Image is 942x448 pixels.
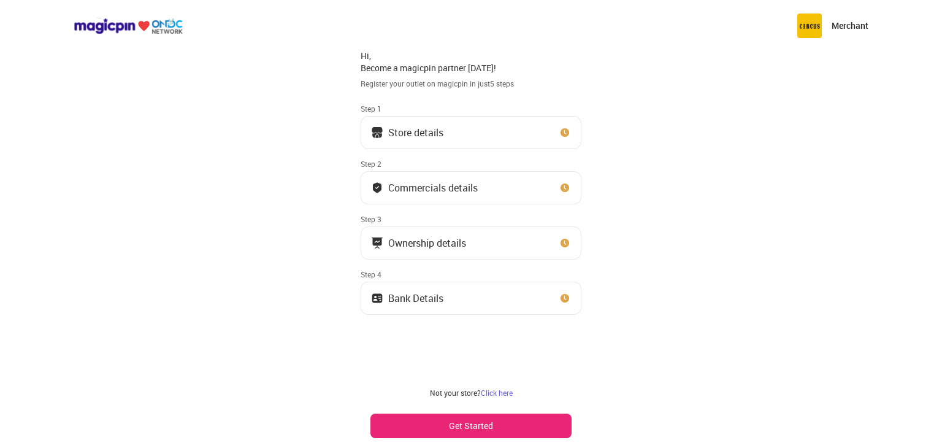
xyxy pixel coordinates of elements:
[74,18,183,34] img: ondc-logo-new-small.8a59708e.svg
[361,116,581,149] button: Store details
[361,282,581,315] button: Bank Details
[481,388,513,398] a: Click here
[361,79,581,89] div: Register your outlet on magicpin in just 5 steps
[361,50,581,74] div: Hi, Become a magicpin partner [DATE]!
[371,237,383,249] img: commercials_icon.983f7837.svg
[559,182,571,194] img: clock_icon_new.67dbf243.svg
[797,14,822,38] img: circus.b677b59b.png
[361,104,581,114] div: Step 1
[370,414,572,438] button: Get Started
[388,295,443,301] div: Bank Details
[361,269,581,279] div: Step 4
[388,240,466,246] div: Ownership details
[559,126,571,139] img: clock_icon_new.67dbf243.svg
[430,388,481,398] span: Not your store?
[361,159,581,169] div: Step 2
[388,129,443,136] div: Store details
[559,237,571,249] img: clock_icon_new.67dbf243.svg
[361,214,581,224] div: Step 3
[361,171,581,204] button: Commercials details
[371,182,383,194] img: bank_details_tick.fdc3558c.svg
[361,226,581,260] button: Ownership details
[388,185,478,191] div: Commercials details
[371,292,383,304] img: ownership_icon.37569ceb.svg
[832,20,868,32] p: Merchant
[559,292,571,304] img: clock_icon_new.67dbf243.svg
[371,126,383,139] img: storeIcon.9b1f7264.svg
